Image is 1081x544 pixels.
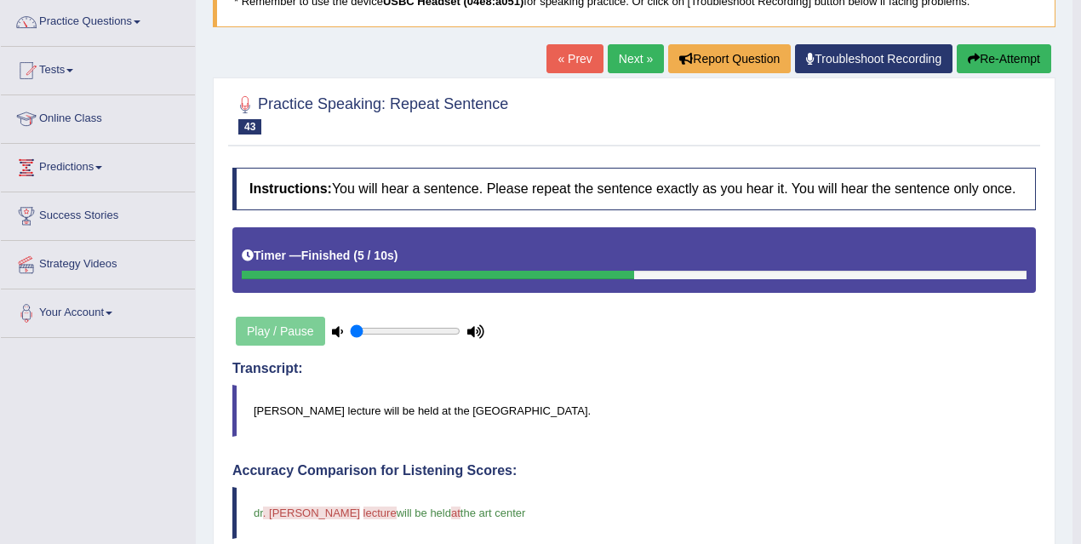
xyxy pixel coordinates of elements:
[232,92,508,135] h2: Practice Speaking: Repeat Sentence
[232,385,1036,437] blockquote: [PERSON_NAME] lecture will be held at the [GEOGRAPHIC_DATA].
[238,119,261,135] span: 43
[357,249,394,262] b: 5 / 10s
[353,249,357,262] b: (
[1,47,195,89] a: Tests
[254,507,263,519] span: dr
[1,289,195,332] a: Your Account
[263,507,360,519] span: . [PERSON_NAME]
[249,181,332,196] b: Instructions:
[232,361,1036,376] h4: Transcript:
[301,249,351,262] b: Finished
[957,44,1051,73] button: Re-Attempt
[232,168,1036,210] h4: You will hear a sentence. Please repeat the sentence exactly as you hear it. You will hear the se...
[1,192,195,235] a: Success Stories
[608,44,664,73] a: Next »
[394,249,398,262] b: )
[363,507,397,519] span: lecture
[451,507,460,519] span: at
[668,44,791,73] button: Report Question
[795,44,952,73] a: Troubleshoot Recording
[460,507,526,519] span: the art center
[546,44,603,73] a: « Prev
[1,144,195,186] a: Predictions
[397,507,451,519] span: will be held
[232,463,1036,478] h4: Accuracy Comparison for Listening Scores:
[1,241,195,283] a: Strategy Videos
[1,95,195,138] a: Online Class
[242,249,398,262] h5: Timer —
